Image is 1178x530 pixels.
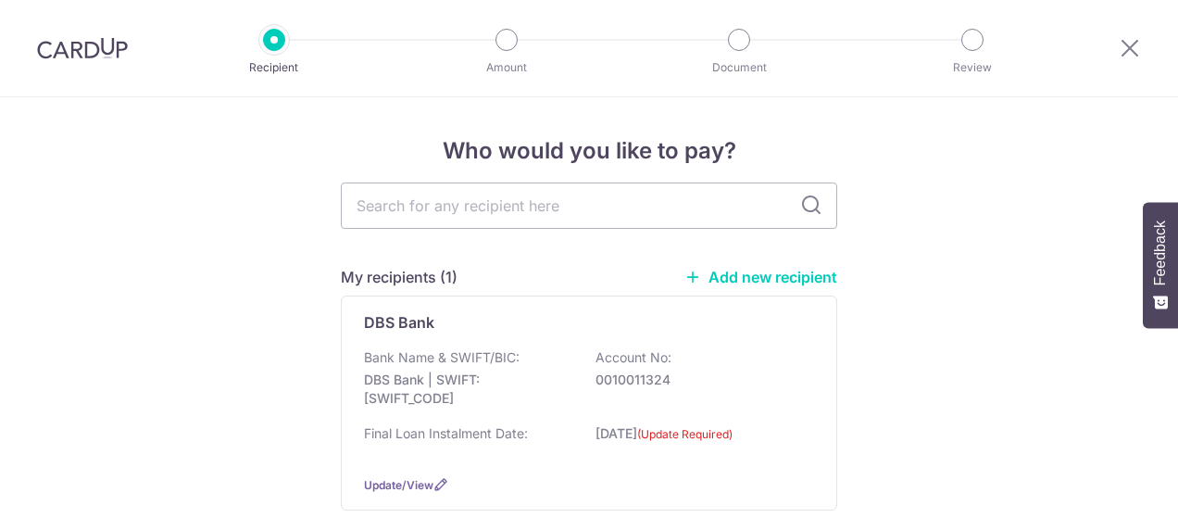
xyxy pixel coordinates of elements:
[341,266,457,288] h5: My recipients (1)
[341,134,837,168] h4: Who would you like to pay?
[364,478,433,492] a: Update/View
[670,58,808,77] p: Document
[364,424,528,443] p: Final Loan Instalment Date:
[684,268,837,286] a: Add new recipient
[364,311,434,334] p: DBS Bank
[364,371,571,408] p: DBS Bank | SWIFT: [SWIFT_CODE]
[438,58,575,77] p: Amount
[364,348,520,367] p: Bank Name & SWIFT/BIC:
[1152,221,1169,285] span: Feedback
[595,371,803,389] p: 0010011324
[37,37,128,59] img: CardUp
[595,348,671,367] p: Account No:
[1143,202,1178,328] button: Feedback - Show survey
[595,424,803,455] p: [DATE]
[206,58,343,77] p: Recipient
[637,425,733,444] label: (Update Required)
[341,183,837,229] input: Search for any recipient here
[904,58,1041,77] p: Review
